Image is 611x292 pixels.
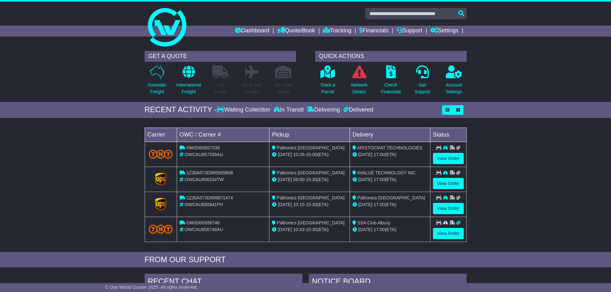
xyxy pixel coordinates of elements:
[374,202,385,207] span: 17:00
[278,177,292,182] span: [DATE]
[176,65,201,99] a: InternationalFreight
[293,177,304,182] span: 09:00
[149,150,173,158] img: TNT_Domestic.png
[315,51,467,62] div: QUICK ACTIONS
[242,82,261,95] p: Air & Sea Freight
[357,195,425,200] span: Paltronics [GEOGRAPHIC_DATA]
[272,176,347,183] div: - (ETA)
[293,202,304,207] span: 10:15
[278,227,292,232] span: [DATE]
[396,26,422,37] a: Support
[358,227,372,232] span: [DATE]
[357,220,390,225] span: SSA Club Albury
[433,203,464,214] a: View Order
[374,177,385,182] span: 17:00
[212,82,228,95] p: Full Loads
[306,202,317,207] span: 15:30
[351,65,368,99] a: NetworkDelays
[145,274,302,291] div: RECENT CHAT
[352,151,428,158] div: (ETA)
[275,82,292,95] p: Air / Sea Depot
[357,145,422,150] span: ARISTOCRAT TECHNOLOGIES
[277,195,344,200] span: Paltronics [GEOGRAPHIC_DATA]
[351,82,367,95] p: Network Delays
[272,151,347,158] div: - (ETA)
[320,82,335,95] p: Track a Parcel
[446,82,462,95] p: Account Settings
[105,285,198,290] span: © One World Courier 2025. All rights reserved.
[374,152,385,157] span: 17:00
[374,227,385,232] span: 17:00
[177,128,269,142] td: OWC / Carrier #
[186,220,220,225] span: OWS000656746
[186,195,233,200] span: 1Z30A573D999871474
[186,170,233,175] span: 1Z30A573D995505608
[145,255,467,264] div: FROM OUR SUPPORT
[359,26,388,37] a: Financials
[148,82,166,95] p: Domestic Freight
[149,225,173,233] img: TNT_Domestic.png
[272,226,347,233] div: - (ETA)
[277,170,344,175] span: Paltronics [GEOGRAPHIC_DATA]
[277,26,315,37] a: Quote/Book
[277,220,344,225] span: Paltronics [GEOGRAPHIC_DATA]
[358,202,372,207] span: [DATE]
[145,105,217,114] div: RECENT ACTIVITY -
[320,65,335,99] a: Track aParcel
[433,228,464,239] a: View Order
[184,202,223,207] span: OWCAU650941PH
[186,145,220,150] span: OWS000657339
[293,227,304,232] span: 10:43
[272,106,305,113] div: In Transit
[433,153,464,164] a: View Order
[430,26,459,37] a: Settings
[293,152,304,157] span: 10:26
[277,145,344,150] span: Paltronics [GEOGRAPHIC_DATA]
[145,128,177,142] td: Carrier
[272,201,347,208] div: - (ETA)
[269,128,350,142] td: Pickup
[306,227,317,232] span: 15:30
[155,173,166,186] img: GetCarrierServiceLogo
[380,65,401,99] a: CheckFinancials
[381,82,401,95] p: Check Financials
[414,82,430,95] p: Get Support
[352,226,428,233] div: (ETA)
[184,152,223,157] span: OWCAU657339AU
[352,201,428,208] div: (ETA)
[358,152,372,157] span: [DATE]
[306,152,317,157] span: 15:00
[145,51,296,62] div: GET A QUOTE
[155,198,166,211] img: GetCarrierServiceLogo
[306,177,317,182] span: 15:30
[352,176,428,183] div: (ETA)
[184,227,223,232] span: OWCAU656746AU
[446,65,462,99] a: AccountSettings
[305,106,342,113] div: Delivering
[342,106,373,113] div: Delivered
[147,65,166,99] a: DomesticFreight
[235,26,269,37] a: Dashboard
[217,106,272,113] div: Waiting Collection
[278,152,292,157] span: [DATE]
[358,177,372,182] span: [DATE]
[414,65,430,99] a: GetSupport
[309,274,467,291] div: NOTICE BOARD
[278,202,292,207] span: [DATE]
[323,26,351,37] a: Tracking
[357,170,416,175] span: AVALUE TECHNOLOGY INC
[433,178,464,189] a: View Order
[350,128,430,142] td: Delivery
[184,177,224,182] span: OWCAU656334TW
[176,82,201,95] p: International Freight
[430,128,466,142] td: Status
